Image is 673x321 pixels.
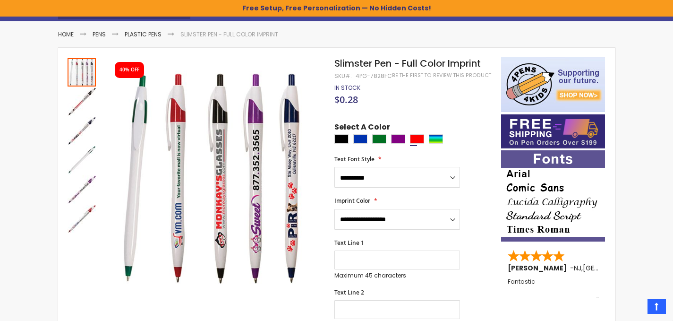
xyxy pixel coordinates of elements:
span: Slimster Pen - Full Color Imprint [334,57,481,70]
img: Free shipping on orders over $199 [501,114,605,148]
div: Slimster Pen - Full Color Imprint [68,145,97,174]
img: Slimster Pen - Full Color Imprint [68,175,96,204]
div: Green [372,134,386,144]
a: Be the first to review this product [392,72,491,79]
span: In stock [334,84,360,92]
a: Top [647,299,666,314]
span: $0.28 [334,93,358,106]
div: Black [334,134,349,144]
img: 4pens 4 kids [501,57,605,112]
span: Text Line 1 [334,239,364,247]
img: Slimster Pen - Full Color Imprint [68,146,96,174]
a: Pens [93,30,106,38]
span: NJ [574,263,581,273]
div: Slimster Pen - Full Color Imprint [68,204,96,233]
span: Imprint Color [334,197,370,205]
span: Select A Color [334,122,390,135]
div: Red [410,134,424,144]
div: Availability [334,84,360,92]
div: Assorted [429,134,443,144]
li: Slimster Pen - Full Color Imprint [180,31,278,38]
div: 4PG-7828FC [356,72,392,80]
div: Purple [391,134,405,144]
div: Slimster Pen - Full Color Imprint [68,87,97,116]
img: font-personalization-examples [501,150,605,242]
p: Maximum 45 characters [334,272,460,279]
div: Blue [353,134,367,144]
div: Fantastic [508,278,599,299]
img: Slimster Pen - Full Color Imprint [68,117,96,145]
a: Home [58,30,74,38]
div: Slimster Pen - Full Color Imprint [68,116,97,145]
a: Plastic Pens [125,30,162,38]
img: Slimster Pen - Full Color Imprint [106,71,322,287]
img: Slimster Pen - Full Color Imprint [68,205,96,233]
div: 40% OFF [119,67,139,73]
span: Text Font Style [334,155,375,163]
span: [GEOGRAPHIC_DATA] [583,263,652,273]
img: Slimster Pen - Full Color Imprint [68,87,96,116]
div: Slimster Pen - Full Color Imprint [68,57,97,87]
span: [PERSON_NAME] [508,263,570,273]
div: Slimster Pen - Full Color Imprint [68,174,97,204]
span: - , [570,263,652,273]
strong: SKU [334,72,352,80]
span: Text Line 2 [334,288,364,296]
